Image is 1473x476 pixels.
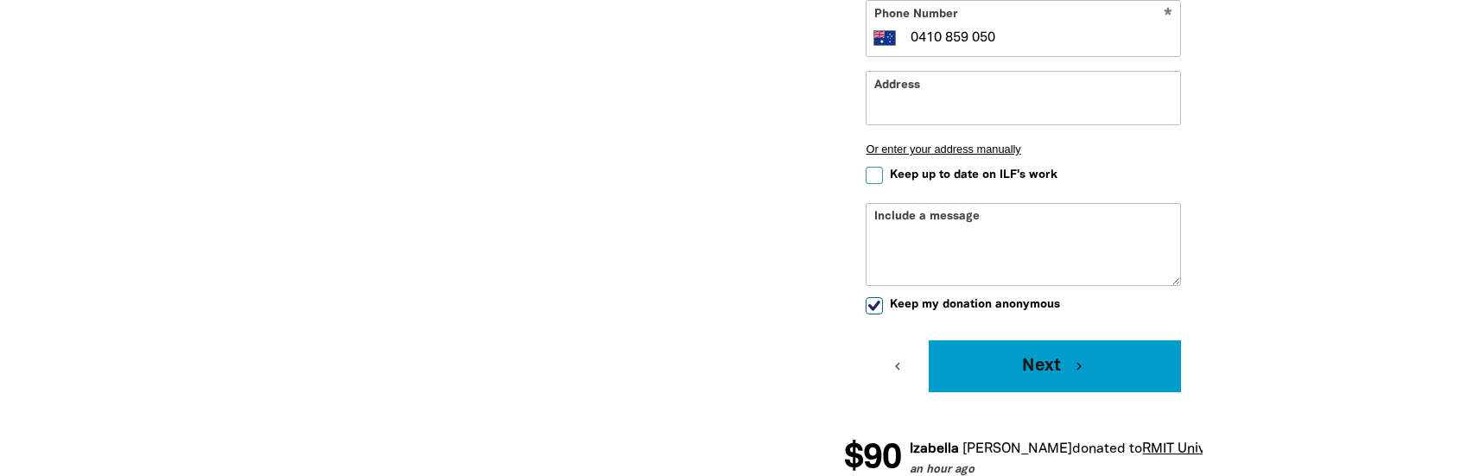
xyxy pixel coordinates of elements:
[1164,8,1172,24] i: Required
[866,340,929,392] button: chevron_left
[866,143,1181,155] button: Or enter your address manually
[887,443,936,455] em: Izabella
[940,443,1050,455] em: [PERSON_NAME]
[1071,359,1087,374] i: chevron_right
[890,359,905,374] i: chevron_left
[890,167,1057,183] span: Keep up to date on ILF's work
[1050,443,1120,455] span: donated to
[822,441,879,476] span: $90
[890,296,1060,313] span: Keep my donation anonymous
[866,297,883,314] input: Keep my donation anonymous
[1120,443,1341,455] a: RMIT University's Great Book Swap
[866,167,883,184] input: Keep up to date on ILF's work
[929,340,1181,392] button: Next chevron_right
